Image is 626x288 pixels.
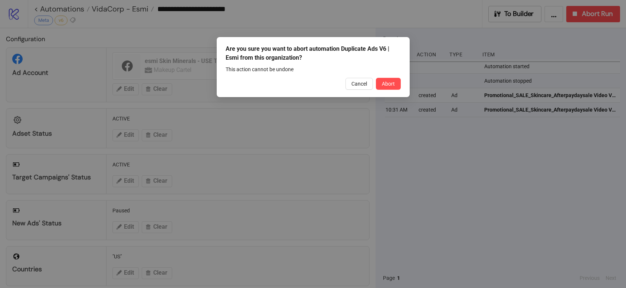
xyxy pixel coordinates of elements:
[345,78,373,90] button: Cancel
[382,81,395,87] span: Abort
[351,81,367,87] span: Cancel
[376,78,401,90] button: Abort
[226,65,401,73] div: This action cannot be undone
[226,44,401,62] div: Are you sure you want to abort automation Duplicate Ads V6 | Esmi from this organization?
